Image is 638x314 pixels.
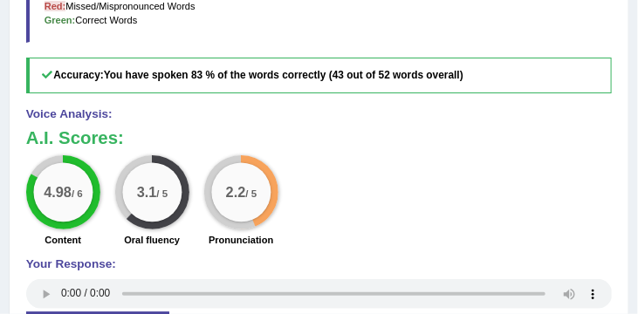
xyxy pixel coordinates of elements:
[72,188,83,199] small: / 6
[245,188,257,199] small: / 5
[26,108,613,121] h4: Voice Analysis:
[44,184,72,200] big: 4.98
[156,188,168,199] small: / 5
[136,184,156,200] big: 3.1
[26,258,613,271] h4: Your Response:
[26,128,124,147] b: A.I. Scores:
[45,1,66,11] b: Red:
[124,233,180,247] label: Oral fluency
[45,233,81,247] label: Content
[26,58,613,93] h5: Accuracy:
[104,69,463,81] b: You have spoken 83 % of the words correctly (43 out of 52 words overall)
[209,233,273,247] label: Pronunciation
[45,15,76,25] b: Green:
[225,184,245,200] big: 2.2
